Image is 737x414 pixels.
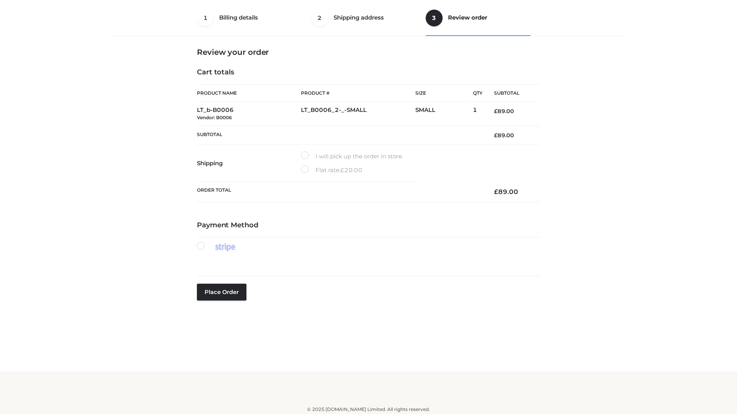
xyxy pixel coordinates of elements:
th: Product Name [197,84,301,102]
bdi: 20.00 [340,166,362,174]
th: Shipping [197,145,301,182]
span: £ [494,132,497,139]
div: © 2025 [DOMAIN_NAME] Limited. All rights reserved. [114,406,623,413]
td: LT_B0006_2-_-SMALL [301,102,415,126]
button: Place order [197,284,246,301]
th: Order Total [197,182,483,202]
th: Qty [473,84,483,102]
small: Vendor: B0006 [197,115,232,120]
th: Subtotal [483,85,540,102]
h4: Cart totals [197,68,540,77]
th: Product # [301,84,415,102]
h4: Payment Method [197,221,540,230]
bdi: 89.00 [494,108,514,115]
span: £ [340,166,344,174]
bdi: 89.00 [494,188,518,195]
td: 1 [473,102,483,126]
label: Flat rate: [301,165,362,175]
th: Subtotal [197,126,483,145]
td: LT_b-B0006 [197,102,301,126]
td: SMALL [415,102,473,126]
label: I will pick up the order in store. [301,151,403,161]
th: Size [415,85,469,102]
h3: Review your order [197,48,540,57]
bdi: 89.00 [494,132,514,139]
span: £ [494,108,497,115]
span: £ [494,188,498,195]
